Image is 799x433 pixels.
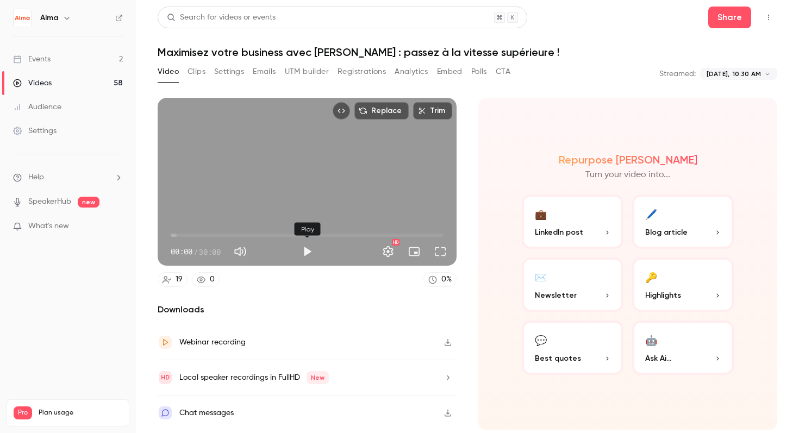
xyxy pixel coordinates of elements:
[13,78,52,89] div: Videos
[158,272,188,287] a: 19
[496,63,510,80] button: CTA
[441,274,452,285] div: 0 %
[176,274,183,285] div: 19
[28,221,69,232] span: What's new
[167,12,276,23] div: Search for videos or events
[395,63,428,80] button: Analytics
[522,194,623,249] button: 💼LinkedIn post
[295,223,321,236] div: Play
[585,168,670,181] p: Turn your video into...
[377,241,399,262] button: Settings
[199,246,221,258] span: 30:00
[535,290,577,301] span: Newsletter
[158,63,179,80] button: Video
[645,227,688,238] span: Blog article
[193,246,198,258] span: /
[39,409,122,417] span: Plan usage
[522,321,623,375] button: 💬Best quotes
[429,241,451,262] button: Full screen
[354,102,409,120] button: Replace
[632,194,734,249] button: 🖊️Blog article
[645,268,657,285] div: 🔑
[210,274,215,285] div: 0
[535,353,581,364] span: Best quotes
[632,258,734,312] button: 🔑Highlights
[171,246,221,258] div: 00:00
[471,63,487,80] button: Polls
[171,246,192,258] span: 00:00
[158,303,457,316] h2: Downloads
[338,63,386,80] button: Registrations
[645,290,681,301] span: Highlights
[307,371,329,384] span: New
[13,125,57,136] div: Settings
[437,63,463,80] button: Embed
[14,9,31,27] img: Alma
[28,196,71,208] a: SpeakerHub
[296,241,318,262] button: Play
[179,406,234,419] div: Chat messages
[28,172,44,183] span: Help
[188,63,205,80] button: Clips
[522,258,623,312] button: ✉️Newsletter
[392,239,399,246] div: HD
[535,331,547,348] div: 💬
[192,272,220,287] a: 0
[708,7,751,28] button: Share
[423,272,457,287] a: 0%
[285,63,329,80] button: UTM builder
[40,12,58,23] h6: Alma
[179,336,246,349] div: Webinar recording
[13,54,51,65] div: Events
[559,153,697,166] h2: Repurpose [PERSON_NAME]
[535,268,547,285] div: ✉️
[645,205,657,222] div: 🖊️
[333,102,350,120] button: Embed video
[13,102,61,112] div: Audience
[659,68,696,79] p: Streamed:
[78,197,99,208] span: new
[733,69,761,79] span: 10:30 AM
[214,63,244,80] button: Settings
[645,331,657,348] div: 🤖
[229,241,251,262] button: Mute
[632,321,734,375] button: 🤖Ask Ai...
[253,63,276,80] button: Emails
[707,69,729,79] span: [DATE],
[535,227,583,238] span: LinkedIn post
[760,9,777,26] button: Top Bar Actions
[645,353,671,364] span: Ask Ai...
[158,46,777,59] h1: Maximisez votre business avec [PERSON_NAME] : passez à la vitesse supérieure !
[403,241,425,262] button: Turn on miniplayer
[13,172,123,183] li: help-dropdown-opener
[14,406,32,419] span: Pro
[413,102,452,120] button: Trim
[110,222,123,231] iframe: Noticeable Trigger
[535,205,547,222] div: 💼
[179,371,329,384] div: Local speaker recordings in FullHD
